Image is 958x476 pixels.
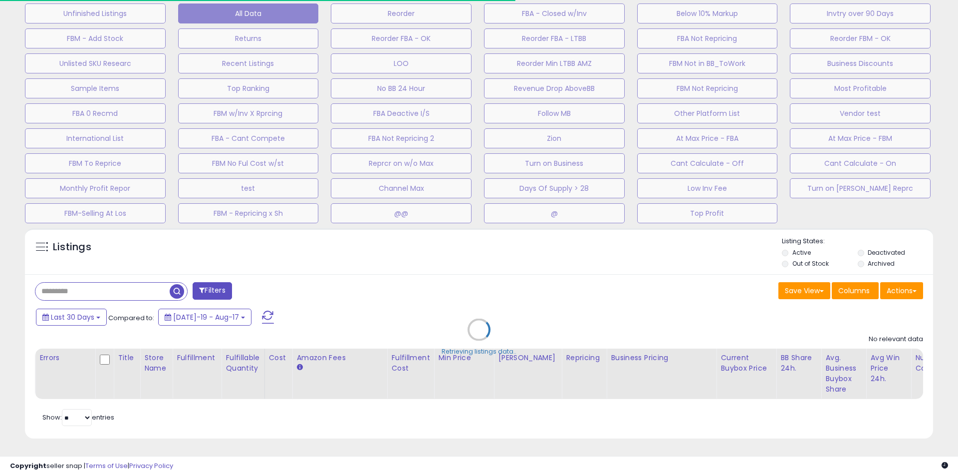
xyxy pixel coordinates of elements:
[637,103,778,123] button: Other Platform List
[790,28,931,48] button: Reorder FBM - OK
[178,3,319,23] button: All Data
[790,128,931,148] button: At Max Price - FBM
[484,78,625,98] button: Revenue Drop AboveBB
[331,203,472,223] button: @@
[637,78,778,98] button: FBM Not Repricing
[178,178,319,198] button: test
[484,103,625,123] button: Follow MB
[637,178,778,198] button: Low Inv Fee
[331,28,472,48] button: Reorder FBA - OK
[178,28,319,48] button: Returns
[85,461,128,471] a: Terms of Use
[637,53,778,73] button: FBM Not in BB_ToWork
[178,128,319,148] button: FBA - Cant Compete
[331,178,472,198] button: Channel Max
[25,28,166,48] button: FBM - Add Stock
[637,128,778,148] button: At Max Price - FBA
[637,203,778,223] button: Top Profit
[178,203,319,223] button: FBM - Repricing x Sh
[25,103,166,123] button: FBA 0 Recmd
[790,178,931,198] button: Turn on [PERSON_NAME] Reprc
[484,203,625,223] button: @
[442,347,516,356] div: Retrieving listings data..
[25,3,166,23] button: Unfinished Listings
[331,153,472,173] button: Reprcr on w/o Max
[178,53,319,73] button: Recent Listings
[331,78,472,98] button: No BB 24 Hour
[129,461,173,471] a: Privacy Policy
[25,78,166,98] button: Sample Items
[25,153,166,173] button: FBM To Reprice
[25,53,166,73] button: Unlisted SKU Researc
[790,153,931,173] button: Cant Calculate - On
[484,28,625,48] button: Reorder FBA - LTBB
[484,153,625,173] button: Turn on Business
[178,103,319,123] button: FBM w/Inv X Rprcing
[637,153,778,173] button: Cant Calculate - Off
[10,461,46,471] strong: Copyright
[484,53,625,73] button: Reorder Min LTBB AMZ
[790,103,931,123] button: Vendor test
[790,53,931,73] button: Business Discounts
[178,78,319,98] button: Top Ranking
[637,3,778,23] button: Below 10% Markup
[25,128,166,148] button: International List
[790,3,931,23] button: Invtry over 90 Days
[25,203,166,223] button: FBM-Selling At Los
[331,128,472,148] button: FBA Not Repricing 2
[484,128,625,148] button: Zion
[637,28,778,48] button: FBA Not Repricing
[25,178,166,198] button: Monthly Profit Repor
[178,153,319,173] button: FBM No Ful Cost w/st
[331,53,472,73] button: LOO
[331,3,472,23] button: Reorder
[331,103,472,123] button: FBA Deactive I/S
[484,3,625,23] button: FBA - Closed w/Inv
[484,178,625,198] button: Days Of Supply > 28
[790,78,931,98] button: Most Profitable
[10,462,173,471] div: seller snap | |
